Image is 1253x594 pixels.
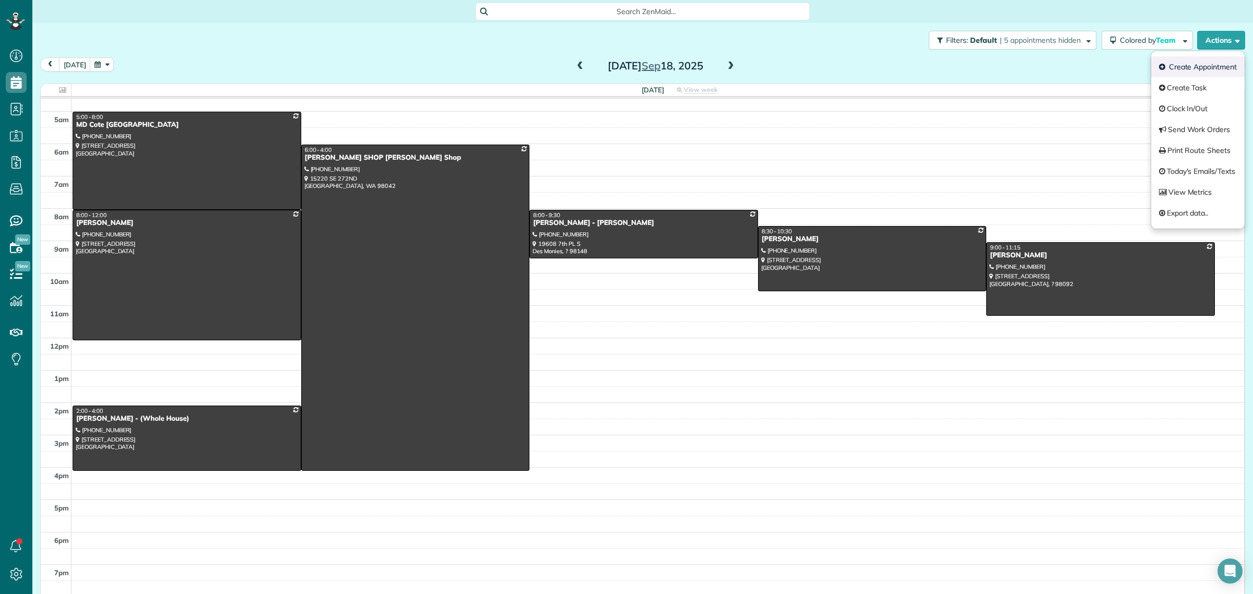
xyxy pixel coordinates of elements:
[1102,31,1193,50] button: Colored byTeam
[54,504,69,512] span: 5pm
[989,251,1212,260] div: [PERSON_NAME]
[76,211,107,219] span: 8:00 - 12:00
[1000,35,1081,45] span: | 5 appointments hidden
[305,146,332,153] span: 6:00 - 4:00
[761,235,984,244] div: [PERSON_NAME]
[1151,140,1245,161] a: Print Route Sheets
[50,310,69,318] span: 11am
[54,115,69,124] span: 5am
[50,277,69,286] span: 10am
[76,414,298,423] div: [PERSON_NAME] - (Whole House)
[54,148,69,156] span: 6am
[929,31,1096,50] button: Filters: Default | 5 appointments hidden
[1151,182,1245,203] a: View Metrics
[590,60,720,72] h2: [DATE] 18, 2025
[762,228,792,235] span: 8:30 - 10:30
[1156,35,1177,45] span: Team
[15,234,30,245] span: New
[54,407,69,415] span: 2pm
[1151,119,1245,140] a: Send Work Orders
[946,35,968,45] span: Filters:
[54,568,69,577] span: 7pm
[54,212,69,221] span: 8am
[59,57,91,72] button: [DATE]
[970,35,998,45] span: Default
[1151,161,1245,182] a: Today's Emails/Texts
[40,57,60,72] button: prev
[642,59,660,72] span: Sep
[1217,559,1243,584] div: Open Intercom Messenger
[1151,56,1245,77] a: Create Appointment
[54,471,69,480] span: 4pm
[1197,31,1245,50] button: Actions
[1151,203,1245,223] a: Export data..
[990,244,1020,251] span: 9:00 - 11:15
[54,536,69,544] span: 6pm
[54,245,69,253] span: 9am
[533,211,560,219] span: 8:00 - 9:30
[684,86,717,94] span: View week
[15,261,30,271] span: New
[924,31,1096,50] a: Filters: Default | 5 appointments hidden
[50,342,69,350] span: 12pm
[533,219,755,228] div: [PERSON_NAME] - [PERSON_NAME]
[642,86,664,94] span: [DATE]
[1151,98,1245,119] a: Clock In/Out
[54,374,69,383] span: 1pm
[76,121,298,129] div: MD Cote [GEOGRAPHIC_DATA]
[76,219,298,228] div: [PERSON_NAME]
[54,439,69,447] span: 3pm
[1120,35,1179,45] span: Colored by
[76,113,103,121] span: 5:00 - 8:00
[304,153,527,162] div: [PERSON_NAME] SHOP [PERSON_NAME] Shop
[1151,77,1245,98] a: Create Task
[76,407,103,414] span: 2:00 - 4:00
[54,180,69,188] span: 7am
